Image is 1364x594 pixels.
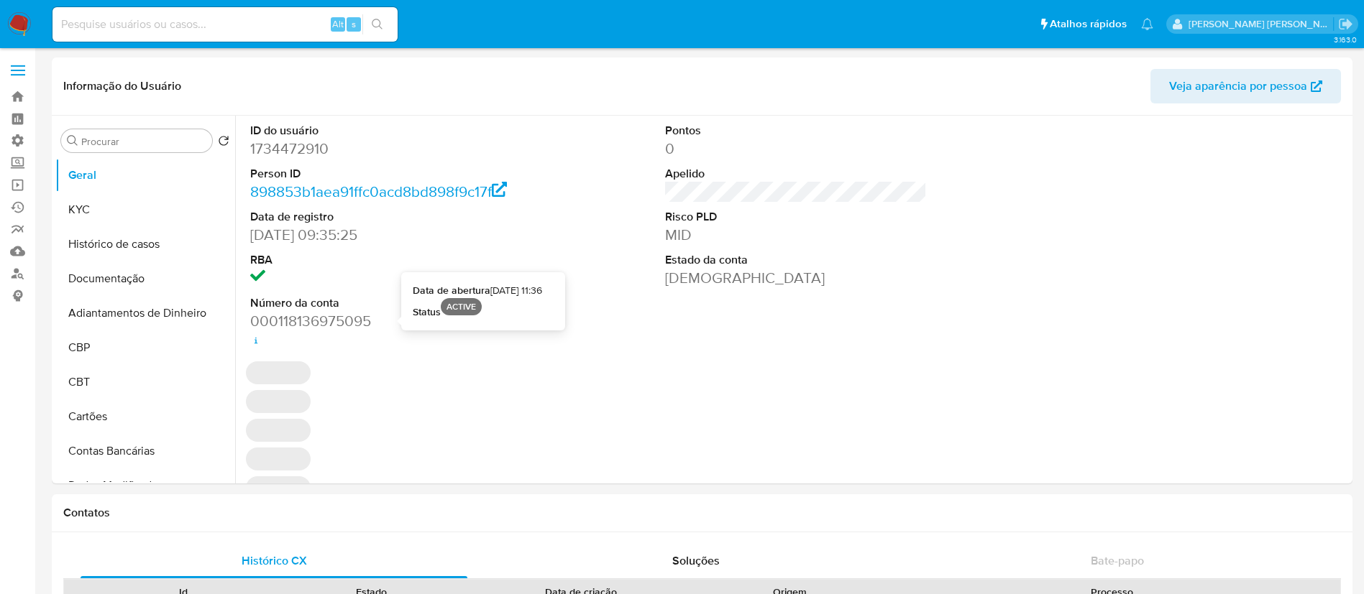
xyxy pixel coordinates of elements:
[665,166,928,182] dt: Apelido
[55,261,235,296] button: Documentação
[1338,17,1353,32] a: Sair
[332,17,344,31] span: Alt
[665,225,928,245] dd: MID
[250,181,507,202] a: 898853b1aea91ffc0acd8bd898f9c17f
[413,298,464,312] span: [DATE] 11:36
[55,192,235,227] button: KYC
[398,341,463,364] span: ‌
[413,333,454,351] p: ACTIVE
[413,284,490,298] strong: Data de abertura
[55,227,235,261] button: Histórico de casos
[63,79,181,93] h1: Informação do Usuário
[413,319,441,333] strong: Status
[1169,69,1307,103] span: Veja aparência por pessoa
[55,468,235,503] button: Dados Modificados
[250,139,513,159] dd: 1734472910
[1189,17,1334,31] p: marcos.borges@mercadopago.com.br
[55,158,235,192] button: Geral
[55,434,235,468] button: Contas Bancárias
[551,341,615,364] span: ‌
[1091,552,1144,569] span: Bate-papo
[52,15,398,34] input: Pesquise usuários ou casos...
[665,252,928,268] dt: Estado da conta
[665,139,928,159] dd: 0
[250,123,513,139] dt: ID do usuário
[362,14,392,34] button: search-icon
[55,365,235,399] button: CBT
[672,552,720,569] span: Soluções
[250,209,513,225] dt: Data de registro
[1050,17,1127,32] span: Atalhos rápidos
[246,341,311,364] span: ‌
[250,295,513,311] dt: Número da conta
[352,17,356,31] span: s
[665,209,928,225] dt: Risco PLD
[1141,18,1153,30] a: Notificações
[55,399,235,434] button: Cartões
[55,330,235,365] button: CBP
[250,311,513,331] dd: 000118136975095
[242,552,307,569] span: Histórico CX
[250,225,513,245] dd: [DATE] 09:35:25
[322,341,387,364] span: ‌
[81,135,206,148] input: Procurar
[250,252,513,268] dt: RBA
[218,135,229,151] button: Retornar ao pedido padrão
[67,135,78,147] button: Procurar
[55,296,235,330] button: Adiantamentos de Dinheiro
[1150,69,1341,103] button: Veja aparência por pessoa
[63,506,1341,520] h1: Contatos
[665,123,928,139] dt: Pontos
[250,166,513,182] dt: Person ID
[665,268,928,288] dd: [DEMOGRAPHIC_DATA]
